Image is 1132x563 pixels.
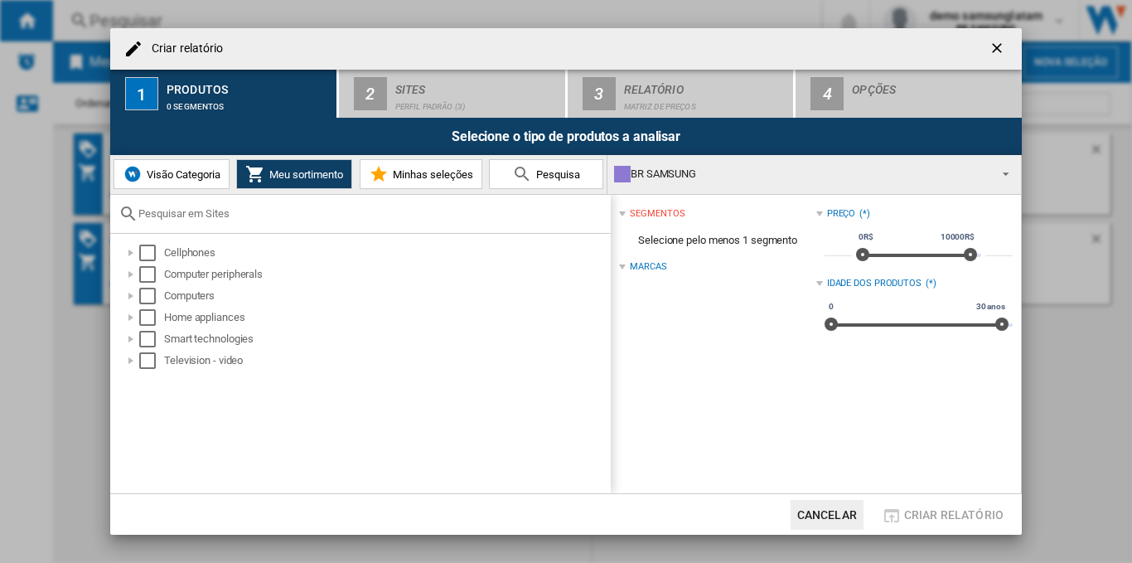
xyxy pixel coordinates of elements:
button: Meu sortimento [236,159,352,189]
div: Perfil padrão (3) [395,94,559,111]
ng-md-icon: getI18NText('BUTTONS.CLOSE_DIALOG') [989,40,1009,60]
div: Computer peripherals [164,266,608,283]
div: Television - video [164,352,608,369]
button: Visão Categoria [114,159,230,189]
span: 0R$ [856,231,876,244]
div: Idade dos produtos [827,277,922,290]
div: Selecione o tipo de produtos a analisar [110,118,1022,155]
span: 30 anos [974,300,1008,313]
span: 0 [826,300,836,313]
button: Criar relatório [877,500,1009,530]
div: 1 [125,77,158,110]
div: Sites [395,76,559,94]
span: 10000R$ [938,231,977,244]
div: Marcas [630,260,666,274]
md-checkbox: Select [139,245,164,261]
md-checkbox: Select [139,352,164,369]
md-checkbox: Select [139,331,164,347]
input: Pesquisar em Sites [138,207,602,220]
button: 1 Produtos 0 segmentos [110,70,338,118]
span: Pesquisa [532,168,580,181]
button: Cancelar [791,500,864,530]
md-checkbox: Select [139,309,164,326]
img: wiser-icon-blue.png [123,164,143,184]
md-checkbox: Select [139,288,164,304]
h4: Criar relatório [143,41,224,57]
button: getI18NText('BUTTONS.CLOSE_DIALOG') [982,32,1015,66]
md-checkbox: Select [139,266,164,283]
button: 2 Sites Perfil padrão (3) [339,70,567,118]
span: Selecione pelo menos 1 segmento [619,225,815,256]
button: 4 Opções [796,70,1022,118]
div: Smart technologies [164,331,608,347]
div: Matriz de preços [624,94,787,111]
span: Criar relatório [904,508,1004,522]
div: Opções [852,76,1015,94]
div: 0 segmentos [167,94,330,111]
button: Pesquisa [489,159,603,189]
div: Preço [827,207,856,221]
span: Visão Categoria [143,168,220,181]
span: Meu sortimento [265,168,343,181]
div: Cellphones [164,245,608,261]
div: Produtos [167,76,330,94]
button: Minhas seleções [360,159,482,189]
div: 2 [354,77,387,110]
div: 4 [810,77,844,110]
div: segmentos [630,207,685,221]
div: BR SAMSUNG [614,163,988,186]
div: Relatório [624,76,787,94]
div: 3 [583,77,616,110]
div: Computers [164,288,608,304]
div: Home appliances [164,309,608,326]
span: Minhas seleções [389,168,473,181]
button: 3 Relatório Matriz de preços [568,70,796,118]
